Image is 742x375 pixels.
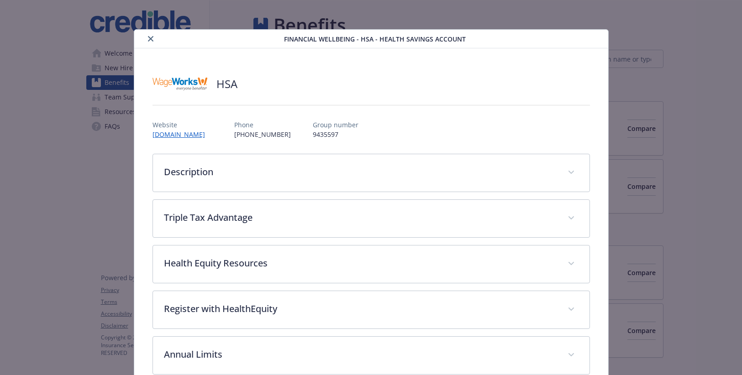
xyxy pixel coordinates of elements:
h2: HSA [216,76,237,92]
div: Register with HealthEquity [153,291,589,328]
p: Health Equity Resources [164,256,557,270]
p: Group number [313,120,358,130]
div: Health Equity Resources [153,245,589,283]
p: 9435597 [313,130,358,139]
button: close [145,33,156,44]
div: Triple Tax Advantage [153,200,589,237]
p: [PHONE_NUMBER] [234,130,291,139]
img: WageWorks [153,70,207,98]
p: Website [153,120,212,130]
p: Phone [234,120,291,130]
p: Description [164,165,557,179]
div: Description [153,154,589,192]
a: [DOMAIN_NAME] [153,130,212,139]
p: Triple Tax Advantage [164,211,557,224]
p: Annual Limits [164,348,557,361]
span: Financial Wellbeing - HSA - Health Savings Account [284,34,466,44]
div: Annual Limits [153,337,589,374]
p: Register with HealthEquity [164,302,557,316]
